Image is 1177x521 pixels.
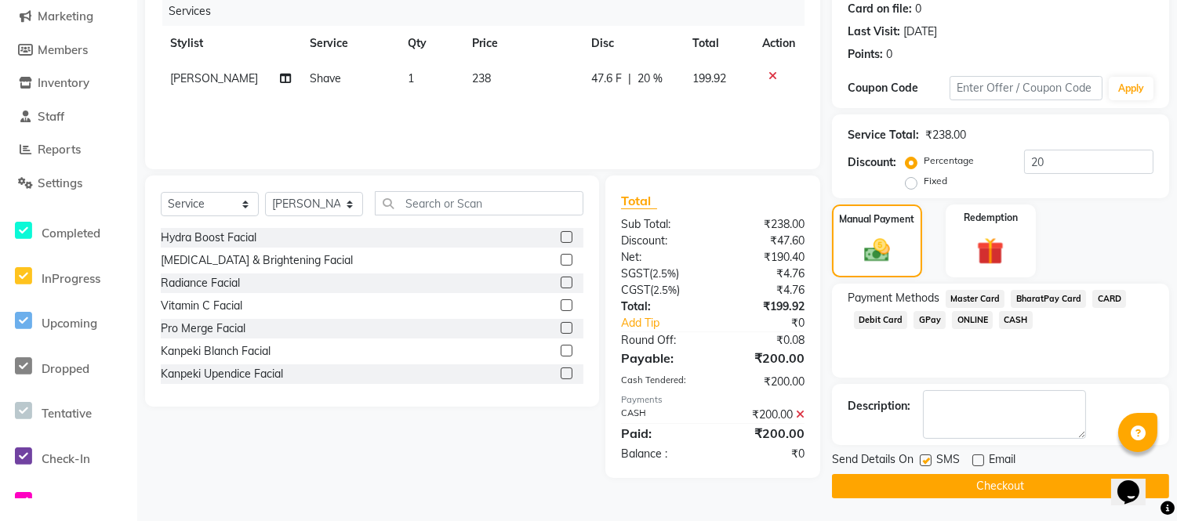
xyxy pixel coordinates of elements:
[683,26,753,61] th: Total
[609,349,713,367] div: Payable:
[713,266,816,282] div: ₹4.76
[915,1,921,17] div: 0
[924,174,947,188] label: Fixed
[832,451,914,471] span: Send Details On
[964,211,1018,225] label: Redemption
[408,71,414,85] span: 1
[609,374,713,390] div: Cash Tendered:
[609,315,730,331] a: Add Tip
[161,320,245,337] div: Pro Merge Facial
[300,26,398,61] th: Service
[1092,290,1126,308] span: CARD
[463,26,582,61] th: Price
[903,24,937,40] div: [DATE]
[4,141,133,159] a: Reports
[609,298,713,315] div: Total:
[692,71,726,85] span: 199.92
[854,311,908,329] span: Debit Card
[1011,290,1086,308] span: BharatPay Card
[848,290,939,306] span: Payment Methods
[713,349,816,367] div: ₹200.00
[952,311,993,329] span: ONLINE
[832,474,1169,498] button: Checkout
[609,424,713,443] div: Paid:
[856,236,898,266] img: _cash.svg
[609,282,713,298] div: ( )
[170,71,258,85] span: [PERSON_NAME]
[946,290,1005,308] span: Master Card
[848,1,912,17] div: Card on file:
[398,26,463,61] th: Qty
[609,332,713,349] div: Round Off:
[713,332,816,349] div: ₹0.08
[989,451,1015,471] span: Email
[38,109,64,124] span: Staff
[4,42,133,60] a: Members
[713,233,816,249] div: ₹47.60
[713,407,816,423] div: ₹200.00
[161,230,256,246] div: Hydra Boost Facial
[999,311,1033,329] span: CASH
[161,366,283,382] div: Kanpeki Upendice Facial
[925,127,966,143] div: ₹238.00
[42,271,100,286] span: InProgress
[375,191,583,215] input: Search or Scan
[621,193,657,209] span: Total
[161,26,300,61] th: Stylist
[638,71,663,87] span: 20 %
[848,80,950,96] div: Coupon Code
[713,424,816,443] div: ₹200.00
[582,26,683,61] th: Disc
[609,216,713,233] div: Sub Total:
[161,343,271,360] div: Kanpeki Blanch Facial
[839,212,914,226] label: Manual Payment
[42,361,89,376] span: Dropped
[4,74,133,92] a: Inventory
[609,266,713,282] div: ( )
[628,71,631,87] span: |
[38,175,82,190] span: Settings
[1111,458,1161,505] iframe: chat widget
[621,266,649,280] span: SGST
[924,154,974,168] label: Percentage
[621,283,650,297] span: CGST
[4,8,133,26] a: Marketing
[713,446,816,462] div: ₹0
[848,46,883,63] div: Points:
[310,71,341,85] span: Shave
[950,76,1103,100] input: Enter Offer / Coupon Code
[848,154,896,171] div: Discount:
[848,398,910,414] div: Description:
[968,234,1012,268] img: _gift.svg
[38,42,88,57] span: Members
[848,127,919,143] div: Service Total:
[38,142,81,157] span: Reports
[609,233,713,249] div: Discount:
[42,406,92,421] span: Tentative
[38,75,89,90] span: Inventory
[591,71,622,87] span: 47.6 F
[653,284,677,296] span: 2.5%
[609,407,713,423] div: CASH
[914,311,946,329] span: GPay
[848,24,900,40] div: Last Visit:
[886,46,892,63] div: 0
[161,275,240,291] div: Radiance Facial
[161,252,353,269] div: [MEDICAL_DATA] & Brightening Facial
[161,298,242,314] div: Vitamin C Facial
[609,446,713,462] div: Balance :
[652,267,676,280] span: 2.5%
[713,374,816,390] div: ₹200.00
[753,26,805,61] th: Action
[42,226,100,241] span: Completed
[38,9,93,24] span: Marketing
[4,175,133,193] a: Settings
[936,451,960,471] span: SMS
[621,393,805,407] div: Payments
[4,108,133,126] a: Staff
[713,216,816,233] div: ₹238.00
[472,71,491,85] span: 238
[713,298,816,315] div: ₹199.92
[609,249,713,266] div: Net:
[42,316,97,331] span: Upcoming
